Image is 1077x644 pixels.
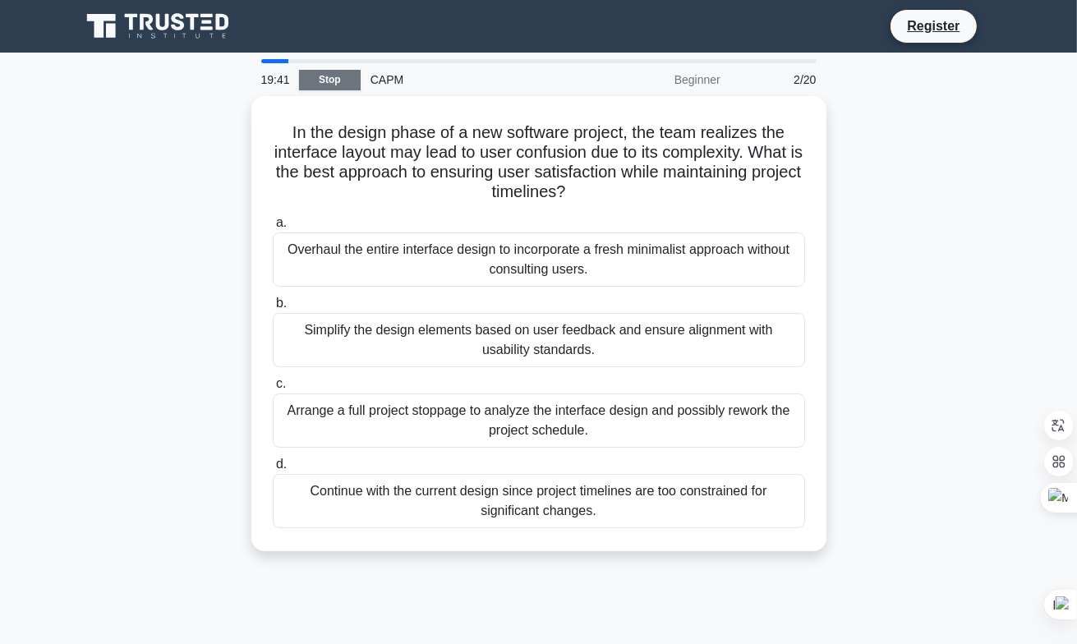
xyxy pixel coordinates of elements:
div: Simplify the design elements based on user feedback and ensure alignment with usability standards. [273,313,805,367]
div: 2/20 [730,63,826,96]
a: Stop [299,70,361,90]
div: Beginner [587,63,730,96]
span: a. [276,215,287,229]
span: d. [276,457,287,471]
span: b. [276,296,287,310]
div: CAPM [361,63,587,96]
div: 19:41 [251,63,299,96]
div: Continue with the current design since project timelines are too constrained for significant chan... [273,474,805,528]
span: c. [276,376,286,390]
h5: In the design phase of a new software project, the team realizes the interface layout may lead to... [271,122,807,203]
div: Arrange a full project stoppage to analyze the interface design and possibly rework the project s... [273,393,805,448]
div: Overhaul the entire interface design to incorporate a fresh minimalist approach without consultin... [273,232,805,287]
a: Register [897,16,969,36]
